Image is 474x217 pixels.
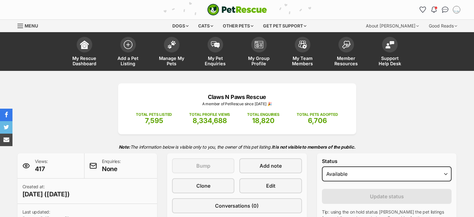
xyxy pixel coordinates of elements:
[172,198,302,213] a: Conversations (0)
[361,20,423,32] div: About [PERSON_NAME]
[168,20,193,32] div: Dogs
[281,34,324,71] a: My Team Members
[266,182,275,190] span: Edit
[368,34,412,71] a: Support Help Desk
[259,20,311,32] div: Get pet support
[324,34,368,71] a: Member Resources
[218,20,258,32] div: Other pets
[114,56,142,66] span: Add a Pet Listing
[252,116,275,125] span: 18,820
[102,165,121,173] span: None
[25,23,38,28] span: Menu
[22,184,70,199] p: Created at:
[207,4,267,16] img: logo-cat-932fe2b9b8326f06289b0f2fb663e598f794de774fb13d1741a6617ecf9a85b4.svg
[167,41,176,49] img: manage-my-pets-icon-02211641906a0b7f246fdf0571729dbe1e7629f14944591b6c1af311fb30b64b.svg
[35,165,48,173] span: 417
[136,112,172,117] p: TOTAL PETS LISTED
[70,56,98,66] span: My Rescue Dashboard
[452,5,462,15] button: My account
[102,158,121,173] p: Enquiries:
[297,112,338,117] p: TOTAL PETS ADOPTED
[194,20,218,32] div: Cats
[158,56,186,66] span: Manage My Pets
[385,41,394,48] img: help-desk-icon-fdf02630f3aa405de69fd3d07c3f3aa587a6932b1a1747fa1d2bba05be0121f9.svg
[127,93,347,101] p: Claws N Paws Rescue
[196,162,210,170] span: Bump
[370,193,404,200] span: Update status
[429,5,439,15] button: Notifications
[196,182,210,190] span: Clone
[172,178,234,193] a: Clone
[119,144,130,150] strong: Note:
[63,34,106,71] a: My Rescue Dashboard
[376,56,404,66] span: Support Help Desk
[342,41,351,49] img: member-resources-icon-8e73f808a243e03378d46382f2149f9095a855e16c252ad45f914b54edf8863c.svg
[453,7,460,13] img: Natalie Royston profile pic
[322,158,452,164] label: Status
[211,41,220,48] img: pet-enquiries-icon-7e3ad2cf08bfb03b45e93fb7055b45f3efa6380592205ae92323e6603595dc1f.svg
[247,112,279,117] p: TOTAL ENQUIRIES
[322,189,452,204] button: Update status
[17,141,457,153] p: The information below is visible only to you, the owner of this pet listing.
[272,144,356,150] strong: It is not visible to members of the public.
[17,20,42,31] a: Menu
[239,178,302,193] a: Edit
[255,41,263,48] img: group-profile-icon-3fa3cf56718a62981997c0bc7e787c4b2cf8bcc04b72c1350f741eb67cf2f40e.svg
[194,34,237,71] a: My Pet Enquiries
[237,34,281,71] a: My Group Profile
[80,40,89,49] img: dashboard-icon-eb2f2d2d3e046f16d808141f083e7271f6b2e854fb5c12c21221c1fb7104beca.svg
[332,56,360,66] span: Member Resources
[442,7,448,13] img: chat-41dd97257d64d25036548639549fe6c8038ab92f7586957e7f3b1b290dea8141.svg
[124,40,132,49] img: add-pet-listing-icon-0afa8454b4691262ce3f59096e99ab1cd57d4a30225e0717b998d2c9b9846f56.svg
[440,5,450,15] a: Conversations
[418,5,428,15] a: Favourites
[145,116,163,125] span: 7,595
[193,116,227,125] span: 8,334,688
[22,190,70,199] span: [DATE] ([DATE])
[424,20,462,32] div: Good Reads
[150,34,194,71] a: Manage My Pets
[127,101,347,107] p: A member of PetRescue since [DATE] 🎉
[207,4,267,16] a: PetRescue
[201,56,229,66] span: My Pet Enquiries
[298,41,307,49] img: team-members-icon-5396bd8760b3fe7c0b43da4ab00e1e3bb1a5d9ba89233759b79545d2d3fc5d0d.svg
[189,112,230,117] p: TOTAL PROFILE VIEWS
[418,5,462,15] ul: Account quick links
[431,7,436,13] img: notifications-46538b983faf8c2785f20acdc204bb7945ddae34d4c08c2a6579f10ce5e182be.svg
[215,202,259,210] span: Conversations (0)
[172,158,234,173] button: Bump
[35,158,48,173] p: Views:
[245,56,273,66] span: My Group Profile
[239,158,302,173] a: Add note
[106,34,150,71] a: Add a Pet Listing
[289,56,317,66] span: My Team Members
[260,162,282,170] span: Add note
[308,116,327,125] span: 6,706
